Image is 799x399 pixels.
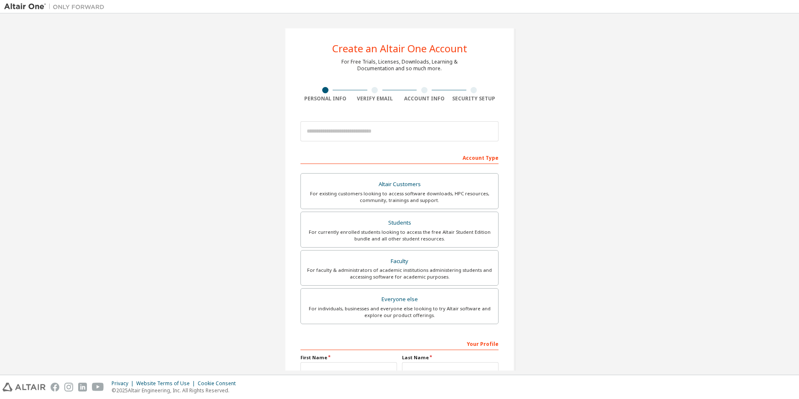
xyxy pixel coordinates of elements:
img: altair_logo.svg [3,383,46,391]
div: Privacy [112,380,136,387]
div: Account Type [300,151,499,164]
img: Altair One [4,3,109,11]
div: Account Info [399,95,449,102]
div: Personal Info [300,95,350,102]
div: For Free Trials, Licenses, Downloads, Learning & Documentation and so much more. [341,59,458,72]
div: Faculty [306,256,493,267]
img: facebook.svg [51,383,59,391]
div: For currently enrolled students looking to access the free Altair Student Edition bundle and all ... [306,229,493,242]
div: Security Setup [449,95,499,102]
label: Last Name [402,354,499,361]
div: For individuals, businesses and everyone else looking to try Altair software and explore our prod... [306,305,493,319]
img: youtube.svg [92,383,104,391]
div: Create an Altair One Account [332,43,467,54]
div: For existing customers looking to access software downloads, HPC resources, community, trainings ... [306,190,493,204]
div: For faculty & administrators of academic institutions administering students and accessing softwa... [306,267,493,280]
label: First Name [300,354,397,361]
div: Your Profile [300,337,499,350]
div: Altair Customers [306,179,493,190]
div: Everyone else [306,294,493,305]
img: linkedin.svg [78,383,87,391]
div: Verify Email [350,95,400,102]
p: © 2025 Altair Engineering, Inc. All Rights Reserved. [112,387,241,394]
div: Website Terms of Use [136,380,198,387]
div: Cookie Consent [198,380,241,387]
div: Students [306,217,493,229]
img: instagram.svg [64,383,73,391]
